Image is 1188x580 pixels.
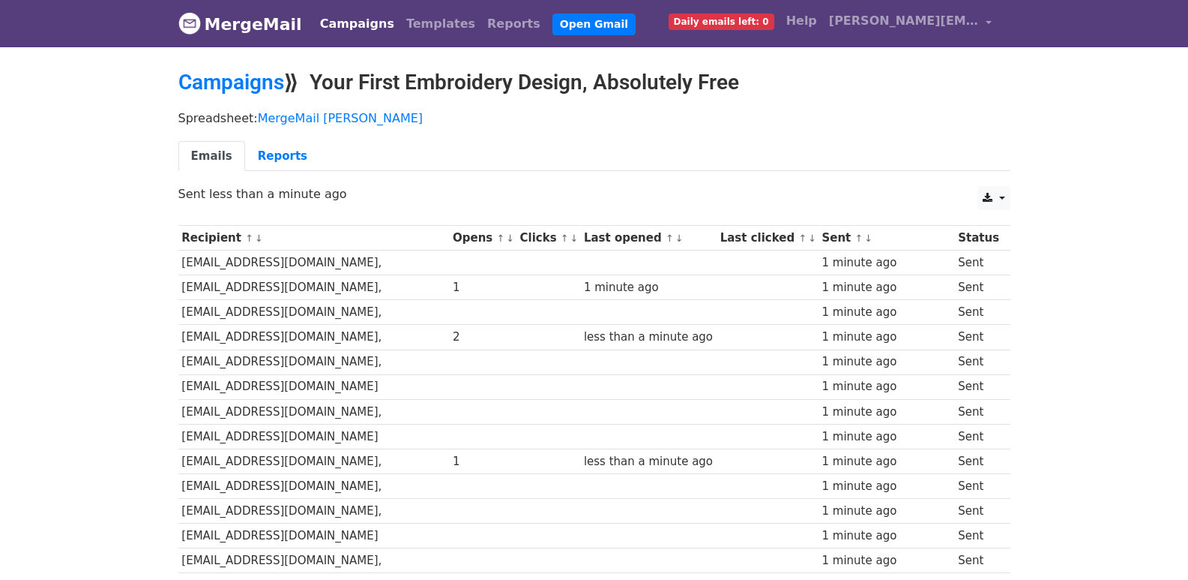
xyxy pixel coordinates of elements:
div: 1 minute ago [821,428,950,446]
td: [EMAIL_ADDRESS][DOMAIN_NAME], [178,399,450,424]
a: Templates [400,9,481,39]
td: [EMAIL_ADDRESS][DOMAIN_NAME], [178,275,450,300]
td: [EMAIL_ADDRESS][DOMAIN_NAME] [178,524,450,548]
a: ↓ [506,233,514,244]
a: Reports [481,9,546,39]
a: ↓ [864,233,872,244]
th: Last opened [580,226,717,251]
a: ↑ [496,233,504,244]
p: Spreadsheet: [178,110,1010,126]
td: [EMAIL_ADDRESS][DOMAIN_NAME] [178,374,450,399]
td: [EMAIL_ADDRESS][DOMAIN_NAME], [178,474,450,499]
td: [EMAIL_ADDRESS][DOMAIN_NAME], [178,350,450,374]
div: 1 minute ago [821,378,950,395]
td: Sent [954,300,1002,325]
div: less than a minute ago [584,329,713,346]
a: Reports [245,141,320,172]
div: 1 minute ago [584,279,713,296]
td: Sent [954,499,1002,524]
div: 1 [453,453,513,470]
a: ↑ [245,233,253,244]
div: 1 minute ago [821,254,950,272]
td: Sent [954,350,1002,374]
a: MergeMail [178,8,302,40]
th: Last clicked [717,226,818,251]
td: [EMAIL_ADDRESS][DOMAIN_NAME], [178,548,450,573]
a: Campaigns [314,9,400,39]
th: Sent [818,226,955,251]
a: ↑ [666,233,674,244]
td: Sent [954,424,1002,449]
td: [EMAIL_ADDRESS][DOMAIN_NAME], [178,449,450,473]
a: Emails [178,141,245,172]
th: Opens [449,226,516,251]
a: Daily emails left: 0 [663,6,780,36]
a: ↓ [808,233,816,244]
div: 1 minute ago [821,279,950,296]
div: 1 minute ago [821,552,950,569]
th: Status [954,226,1002,251]
div: less than a minute ago [584,453,713,470]
td: Sent [954,251,1002,275]
a: ↓ [570,233,579,244]
div: 1 [453,279,513,296]
td: Sent [954,374,1002,399]
td: [EMAIL_ADDRESS][DOMAIN_NAME], [178,325,450,350]
img: MergeMail logo [178,12,201,35]
td: [EMAIL_ADDRESS][DOMAIN_NAME], [178,251,450,275]
div: 1 minute ago [821,478,950,495]
td: Sent [954,399,1002,424]
div: 2 [453,329,513,346]
a: ↓ [255,233,263,244]
h2: ⟫ Your First Embroidery Design, Absolutely Free [178,70,1010,95]
a: Campaigns [178,70,284,95]
div: 1 minute ago [821,404,950,421]
div: 1 minute ago [821,304,950,321]
a: ↑ [798,233,806,244]
td: [EMAIL_ADDRESS][DOMAIN_NAME] [178,424,450,449]
td: Sent [954,474,1002,499]
td: [EMAIL_ADDRESS][DOMAIN_NAME], [178,300,450,325]
p: Sent less than a minute ago [178,186,1010,202]
td: Sent [954,449,1002,473]
span: [PERSON_NAME][EMAIL_ADDRESS][DOMAIN_NAME] [829,12,979,30]
th: Clicks [516,226,580,251]
a: MergeMail [PERSON_NAME] [258,111,423,125]
td: Sent [954,275,1002,300]
td: Sent [954,548,1002,573]
td: [EMAIL_ADDRESS][DOMAIN_NAME], [178,499,450,524]
td: Sent [954,325,1002,350]
div: 1 minute ago [821,503,950,520]
td: Sent [954,524,1002,548]
a: Help [780,6,823,36]
div: 1 minute ago [821,353,950,371]
span: Daily emails left: 0 [669,14,774,30]
a: ↑ [855,233,863,244]
div: 1 minute ago [821,329,950,346]
th: Recipient [178,226,450,251]
div: 1 minute ago [821,453,950,470]
a: Open Gmail [552,14,636,35]
a: [PERSON_NAME][EMAIL_ADDRESS][DOMAIN_NAME] [823,6,998,41]
a: ↓ [675,233,684,244]
a: ↑ [561,233,569,244]
div: 1 minute ago [821,527,950,545]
